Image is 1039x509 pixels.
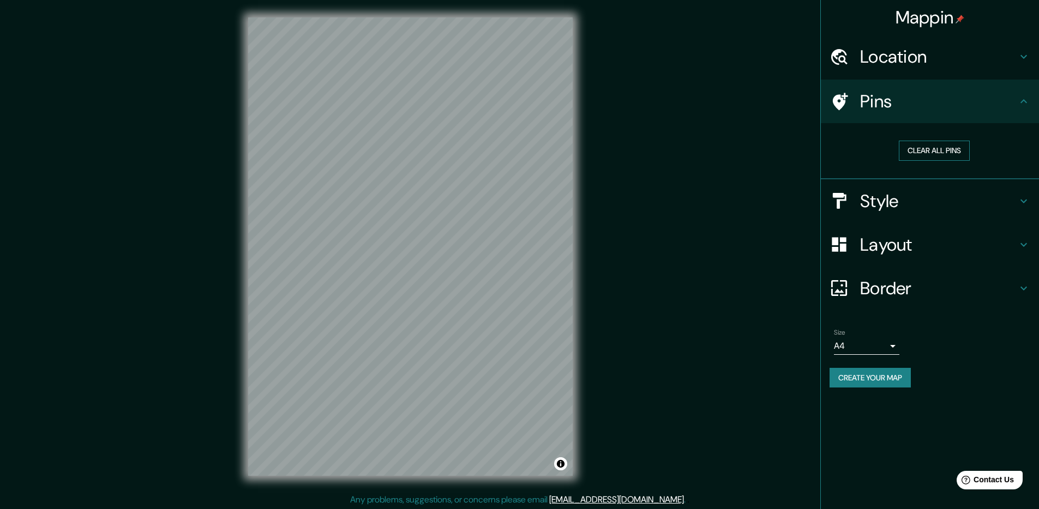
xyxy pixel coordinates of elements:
h4: Mappin [896,7,965,28]
h4: Pins [860,90,1017,112]
label: Size [834,328,845,337]
div: . [687,493,689,506]
div: Border [821,266,1039,310]
h4: Style [860,190,1017,212]
div: Layout [821,223,1039,266]
div: . [686,493,687,506]
button: Clear all pins [899,141,970,161]
h4: Location [860,46,1017,68]
div: Style [821,179,1039,223]
canvas: Map [248,17,573,476]
h4: Layout [860,234,1017,256]
h4: Border [860,277,1017,299]
a: [EMAIL_ADDRESS][DOMAIN_NAME] [549,494,684,505]
img: pin-icon.png [956,15,964,23]
div: Pins [821,80,1039,123]
iframe: Help widget launcher [942,466,1027,497]
div: A4 [834,337,899,355]
button: Create your map [830,368,911,388]
p: Any problems, suggestions, or concerns please email . [350,493,686,506]
div: Location [821,35,1039,78]
button: Toggle attribution [554,457,567,470]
